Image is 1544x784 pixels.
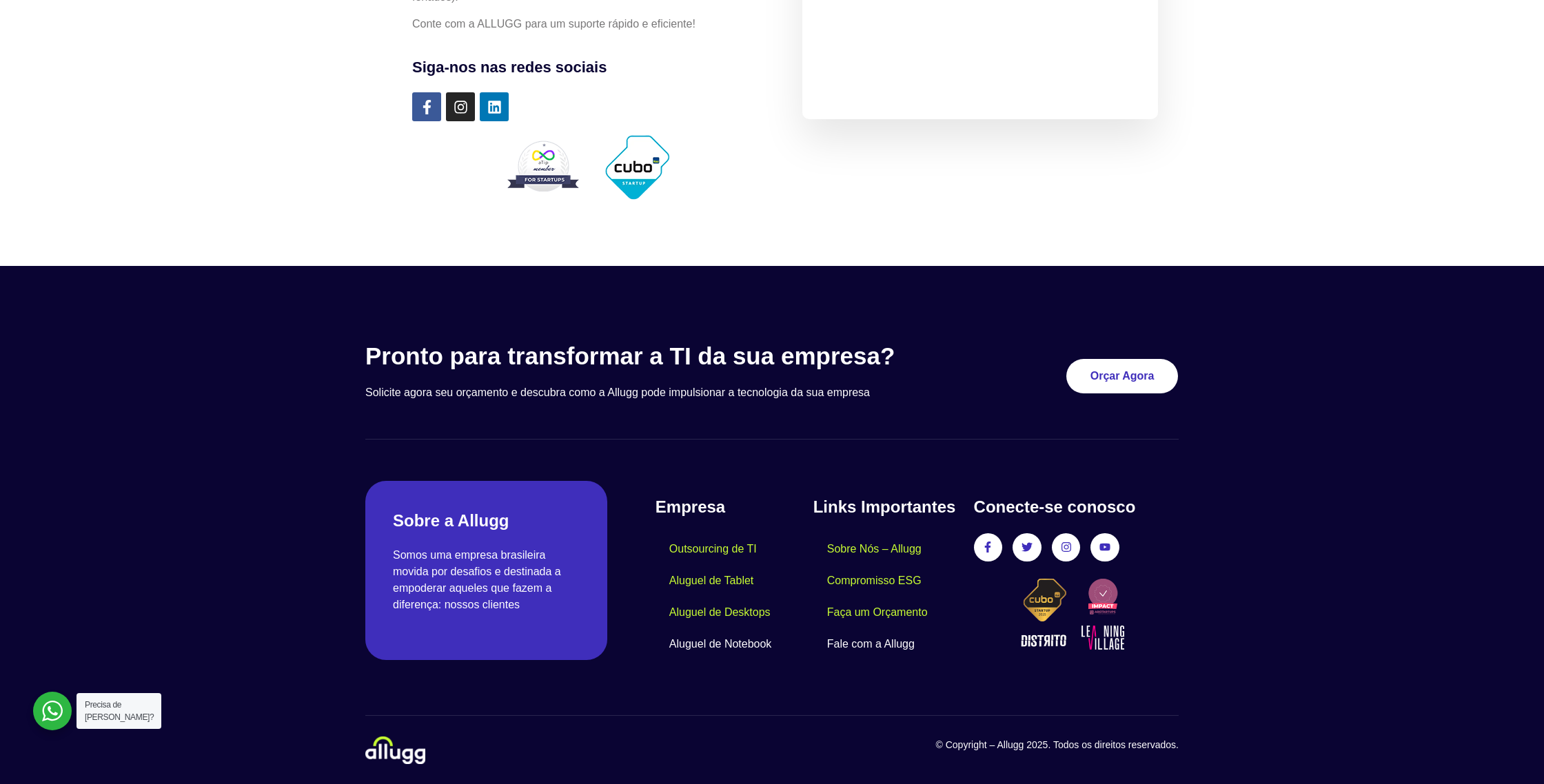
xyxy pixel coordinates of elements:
[365,384,959,401] p: Solicite agora seu orçamento e descubra como a Allugg pode impulsionar a tecnologia da sua empresa
[772,738,1179,752] p: © Copyright – Allugg 2025. Todos os direitos reservados.
[1235,230,1544,784] div: Widget de chat
[813,533,935,565] a: Sobre Nós – Allugg
[393,508,580,533] h2: Sobre a Allugg
[974,495,1179,519] h4: Conecte-se conosco
[1066,359,1179,393] a: Orçar Agora
[656,495,813,519] h4: Empresa
[656,597,784,628] a: Aluguel de Desktops
[393,547,580,613] p: Somos uma empresa brasileira movida por desafios e destinada a empoderar aqueles que fazem a dife...
[813,597,942,628] a: Faça um Orçamento
[1090,371,1155,382] span: Orçar Agora
[412,56,762,79] h4: Siga-nos nas redes sociais
[412,16,762,32] p: Conte com a ALLUGG para um suporte rápido e eficiente!
[656,628,786,660] a: Aluguel de Notebook
[656,565,767,597] a: Aluguel de Tablet
[813,565,935,597] a: Compromisso ESG
[365,342,959,371] h3: Pronto para transformar a TI da sua empresa?
[1235,230,1544,784] iframe: Chat Widget
[365,736,425,764] img: locacao-de-equipamentos-allugg-logo
[813,628,928,660] a: Fale com a Allugg
[656,533,771,565] a: Outsourcing de TI
[656,533,813,660] nav: Menu
[813,495,960,519] h4: Links Importantes
[85,700,154,722] span: Precisa de [PERSON_NAME]?
[813,533,960,660] nav: Menu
